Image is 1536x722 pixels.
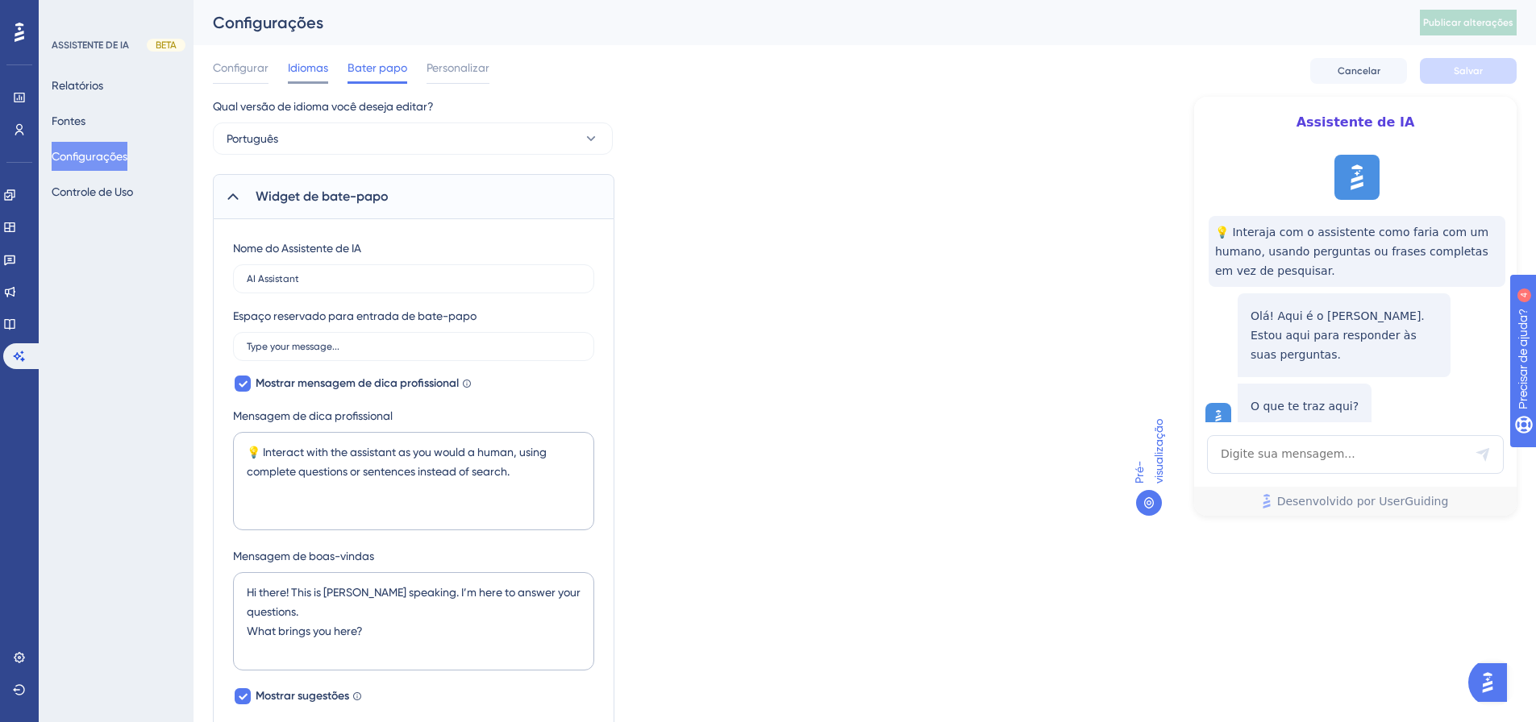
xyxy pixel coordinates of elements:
font: Nome do Assistente de IA [233,242,361,255]
button: Português [213,122,613,155]
font: Precisar de ajuda? [38,7,139,19]
font: BETA [156,39,177,51]
font: Mostrar mensagem de dica profissional [256,376,459,390]
textarea: 💡 Interact with the assistant as you would a human, using complete questions or sentences instead... [233,432,594,530]
font: Idiomas [288,61,328,74]
div: Enviar mensagem [1475,446,1491,463]
font: Espaço reservado para entrada de bate-papo [233,309,477,322]
font: Mensagem de boas-vindas [233,550,374,562]
button: Relatórios [52,71,103,100]
font: 4 [150,10,155,19]
font: Mostrar sugestões [256,689,349,703]
font: Configurações [52,150,127,163]
font: Relatórios [52,79,103,92]
font: Salvar [1454,65,1483,77]
font: Olá! Aqui é o [PERSON_NAME]. Estou aqui para responder às suas perguntas. [1251,309,1425,361]
font: O que te traz aqui? [1251,400,1359,413]
img: imagem-do-lançador-texto-alternativo [1339,160,1375,195]
font: Qual versão de idioma você deseja editar? [213,100,434,113]
font: Português [227,132,278,145]
button: Configurações [52,142,127,171]
font: Controle de Uso [52,185,133,198]
font: Bater papo [348,61,407,74]
button: Publicar alterações [1420,10,1517,35]
font: Configurações [213,13,323,32]
font: Desenvolvido por UserGuiding [1277,495,1449,508]
font: Configurar [213,61,268,74]
font: Widget de bate-papo [256,189,389,204]
font: Personalizar [427,61,489,74]
input: Digite sua mensagem... [247,341,581,352]
img: imagem-do-lançador-texto-alternativo [1210,408,1226,424]
font: Assistente de IA [1297,114,1415,130]
button: Fontes [52,106,85,135]
iframe: Iniciador do Assistente de IA do UserGuiding [1468,658,1517,707]
font: Publicar alterações [1423,17,1513,28]
button: Controle de Uso [52,177,133,206]
font: ASSISTENTE DE IA [52,39,129,51]
button: Cancelar [1310,58,1407,84]
font: Cancelar [1338,65,1380,77]
input: Assistente de IA [247,273,581,284]
textarea: Hi there! This is [PERSON_NAME] speaking. I’m here to answer your questions. What brings you here? [233,572,594,670]
button: Salvar [1420,58,1517,84]
textarea: Entrada de texto do assistente de IA [1207,435,1504,474]
font: Fontes [52,114,85,127]
font: 💡 Interaja com o assistente como faria com um humano, usando perguntas ou frases completas em vez... [1215,226,1492,277]
font: Mensagem de dica profissional [233,409,393,422]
